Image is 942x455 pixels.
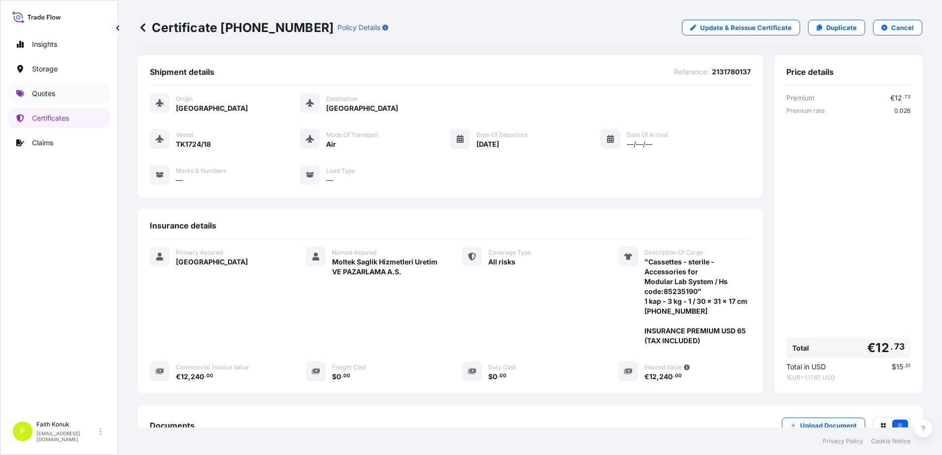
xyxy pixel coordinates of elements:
span: — [176,175,183,185]
p: Claims [32,138,53,148]
span: All risks [488,257,515,267]
a: Storage [8,59,110,79]
button: Cancel [873,20,922,35]
a: Duplicate [808,20,865,35]
p: Upload Document [800,421,857,430]
span: Duty Cost [488,363,516,371]
span: Reference : [674,67,709,77]
span: , [188,373,191,380]
a: Privacy Policy [823,437,863,445]
p: [EMAIL_ADDRESS][DOMAIN_NAME] [36,430,98,442]
span: 12 [895,95,902,101]
a: Claims [8,133,110,153]
span: —/—/— [627,139,652,149]
span: Mode of Transport [326,131,378,139]
p: Insights [32,39,57,49]
span: . [341,374,343,378]
span: . [673,374,674,378]
span: € [867,342,875,354]
span: 12 [649,373,657,380]
span: 73 [905,96,910,99]
span: — [326,175,333,185]
p: Storage [32,64,58,74]
span: 0 [336,373,341,380]
p: Certificates [32,113,69,123]
span: Marks & Numbers [176,167,226,175]
button: Upload Document [782,418,865,433]
span: 73 [894,344,905,350]
span: Destination [326,95,358,103]
span: 12 [181,373,188,380]
span: [GEOGRAPHIC_DATA] [176,103,248,113]
span: $ [488,373,493,380]
span: Premium rate [786,107,825,115]
span: Load Type [326,167,355,175]
p: Policy Details [337,23,380,32]
span: 240 [659,373,673,380]
span: Insurance details [150,221,216,230]
span: 15 [896,363,903,370]
span: Named Assured [332,249,376,257]
span: Commercial Invoice Value [176,363,249,371]
span: € [176,373,181,380]
span: Price details [786,67,834,77]
a: Update & Reissue Certificate [682,20,800,35]
span: € [890,95,895,101]
p: Cancel [891,23,914,32]
span: Total [792,343,809,353]
span: 2131780137 [712,67,751,77]
a: Insights [8,34,110,54]
span: TK1724/18 [176,139,211,149]
a: Cookie Notice [871,437,910,445]
span: 00 [675,374,682,378]
span: $ [332,373,336,380]
p: Faith Konuk [36,421,98,428]
span: 01 [906,364,910,368]
span: . [890,344,893,350]
p: Quotes [32,89,55,98]
span: Coverage Type [488,249,531,257]
span: Moltek Saglik Hizmetleri Uretim VE PAZARLAMA A.S. [332,257,438,277]
a: Quotes [8,84,110,103]
p: Duplicate [826,23,857,32]
span: . [903,96,904,99]
span: [GEOGRAPHIC_DATA] [176,257,248,267]
span: , [657,373,659,380]
span: Origin [176,95,193,103]
span: . [204,374,206,378]
span: [GEOGRAPHIC_DATA] [326,103,398,113]
span: 00 [500,374,506,378]
span: 00 [343,374,350,378]
span: [DATE] [476,139,499,149]
span: Vessel [176,131,194,139]
span: 12 [875,342,889,354]
span: 0.026 [894,107,910,115]
span: Date of Arrival [627,131,668,139]
span: 0 [493,373,497,380]
span: Shipment details [150,67,214,77]
span: Date of Departure [476,131,528,139]
span: Freight Cost [332,363,366,371]
span: Documents [150,421,195,430]
a: Certificates [8,108,110,128]
span: $ [892,363,896,370]
span: F [20,426,26,436]
span: 00 [206,374,213,378]
span: Description Of Cargo [644,249,703,257]
span: Air [326,139,336,149]
span: Insured Value [644,363,682,371]
span: € [644,373,649,380]
span: . [498,374,499,378]
span: . [904,364,905,368]
p: Certificate [PHONE_NUMBER] [138,20,334,35]
span: Primary Assured [176,249,223,257]
p: Update & Reissue Certificate [700,23,792,32]
span: 1 EUR = 1.1787 USD [786,374,910,382]
span: Premium [786,93,814,103]
span: Total in USD [786,362,826,372]
span: 240 [191,373,204,380]
span: "Cassettes - sterile - Accessories for Modular Lab System / Hs code:85235190" 1 kap - 3 kg - 1 / ... [644,257,751,346]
